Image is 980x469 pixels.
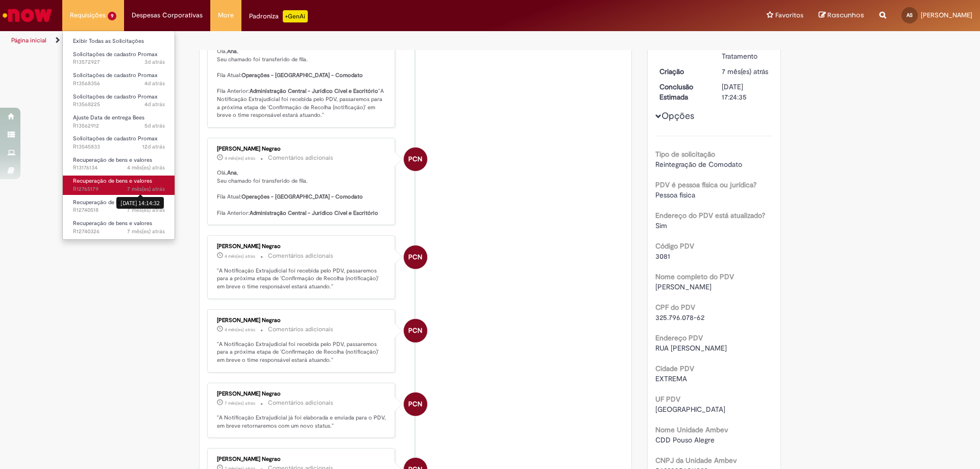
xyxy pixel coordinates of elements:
[655,364,694,373] b: Cidade PDV
[73,156,152,164] span: Recuperação de bens e valores
[241,193,363,201] b: Operações - [GEOGRAPHIC_DATA] - Comodato
[655,405,725,414] span: [GEOGRAPHIC_DATA]
[655,425,728,434] b: Nome Unidade Ambev
[144,58,165,66] span: 3d atrás
[73,122,165,130] span: R13562912
[73,143,165,151] span: R13545833
[73,135,158,142] span: Solicitações de cadastro Promax
[655,313,704,322] span: 325.796.078-62
[655,456,737,465] b: CNPJ da Unidade Ambev
[268,399,333,407] small: Comentários adicionais
[408,392,422,416] span: PCN
[652,82,715,102] dt: Conclusão Estimada
[73,185,165,193] span: R12765179
[408,147,422,171] span: PCN
[217,47,387,119] p: Olá, , Seu chamado foi transferido de fila. Fila Atual: Fila Anterior: "A Notificação Extrajudici...
[63,112,175,131] a: Aberto R13562912 : Ajuste Data de entrega Bees
[655,343,727,353] span: RUA [PERSON_NAME]
[144,101,165,108] time: 25/09/2025 17:25:19
[217,146,387,152] div: [PERSON_NAME] Negrao
[116,197,164,209] div: [DATE] 14:14:32
[63,133,175,152] a: Aberto R13545833 : Solicitações de cadastro Promax
[218,10,234,20] span: More
[217,243,387,250] div: [PERSON_NAME] Negrao
[655,211,765,220] b: Endereço do PDV está atualizado?
[217,340,387,364] p: "A Notificação Extrajudicial foi recebida pelo PDV, passaremos para a próxima etapa de 'Confirmaç...
[144,122,165,130] time: 24/09/2025 12:56:43
[73,228,165,236] span: R12740326
[127,185,165,193] span: 7 mês(es) atrás
[11,36,46,44] a: Página inicial
[655,272,734,281] b: Nome completo do PDV
[63,218,175,237] a: Aberto R12740326 : Recuperação de bens e valores
[142,143,165,151] span: 12d atrás
[655,252,670,261] span: 3081
[250,87,378,95] b: Administração Central - Jurídico Cível e Escritório
[225,327,255,333] span: 4 mês(es) atrás
[921,11,972,19] span: [PERSON_NAME]
[655,160,742,169] span: Reintegração de Comodato
[144,101,165,108] span: 4d atrás
[8,31,646,50] ul: Trilhas de página
[249,10,308,22] div: Padroniza
[225,253,255,259] time: 26/05/2025 16:04:08
[819,11,864,20] a: Rascunhos
[217,169,387,217] p: Olá, , Seu chamado foi transferido de fila. Fila Atual: Fila Anterior:
[655,180,756,189] b: PDV é pessoa física ou jurídica?
[127,228,165,235] span: 7 mês(es) atrás
[655,435,715,445] span: CDD Pouso Alegre
[73,71,158,79] span: Solicitações de cadastro Promax
[655,241,694,251] b: Código PDV
[250,209,378,217] b: Administração Central - Jurídico Cível e Escritório
[655,303,695,312] b: CPF do PDV
[283,10,308,22] p: +GenAi
[268,325,333,334] small: Comentários adicionais
[225,155,255,161] span: 4 mês(es) atrás
[217,456,387,462] div: [PERSON_NAME] Negrao
[63,197,175,216] a: Aberto R12740518 : Recuperação de bens e valores
[775,10,803,20] span: Favoritos
[241,71,363,79] b: Operações - [GEOGRAPHIC_DATA] - Comodato
[655,190,695,200] span: Pessoa física
[655,282,712,291] span: [PERSON_NAME]
[404,319,427,342] div: Pamela Colombo Negrao
[63,70,175,89] a: Aberto R13568356 : Solicitações de cadastro Promax
[73,101,165,109] span: R13568225
[722,67,768,76] span: 7 mês(es) atrás
[227,169,237,177] b: Ana
[73,80,165,88] span: R13568356
[73,219,152,227] span: Recuperação de bens e valores
[73,199,152,206] span: Recuperação de bens e valores
[225,400,255,406] span: 7 mês(es) atrás
[722,82,769,102] div: [DATE] 17:24:35
[225,253,255,259] span: 4 mês(es) atrás
[217,414,387,430] p: "A Notificação Extrajudicial já foi elaborada e enviada para o PDV, em breve retornaremos com um ...
[404,245,427,269] div: Pamela Colombo Negrao
[73,93,158,101] span: Solicitações de cadastro Promax
[144,80,165,87] time: 25/09/2025 17:45:45
[655,333,703,342] b: Endereço PDV
[652,66,715,77] dt: Criação
[655,394,680,404] b: UF PDV
[127,164,165,171] span: 4 mês(es) atrás
[73,51,158,58] span: Solicitações de cadastro Promax
[722,41,769,61] div: Em Tratamento
[73,206,165,214] span: R12740518
[73,114,144,121] span: Ajuste Data de entrega Bees
[132,10,203,20] span: Despesas Corporativas
[144,122,165,130] span: 5d atrás
[655,374,687,383] span: EXTREMA
[63,176,175,194] a: Aberto R12765179 : Recuperação de bens e valores
[827,10,864,20] span: Rascunhos
[63,49,175,68] a: Aberto R13572927 : Solicitações de cadastro Promax
[63,91,175,110] a: Aberto R13568225 : Solicitações de cadastro Promax
[62,31,175,240] ul: Requisições
[73,164,165,172] span: R13176134
[722,66,769,77] div: 28/02/2025 13:24:28
[906,12,913,18] span: AS
[144,80,165,87] span: 4d atrás
[108,12,116,20] span: 9
[1,5,54,26] img: ServiceNow
[73,177,152,185] span: Recuperação de bens e valores
[404,147,427,171] div: Pamela Colombo Negrao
